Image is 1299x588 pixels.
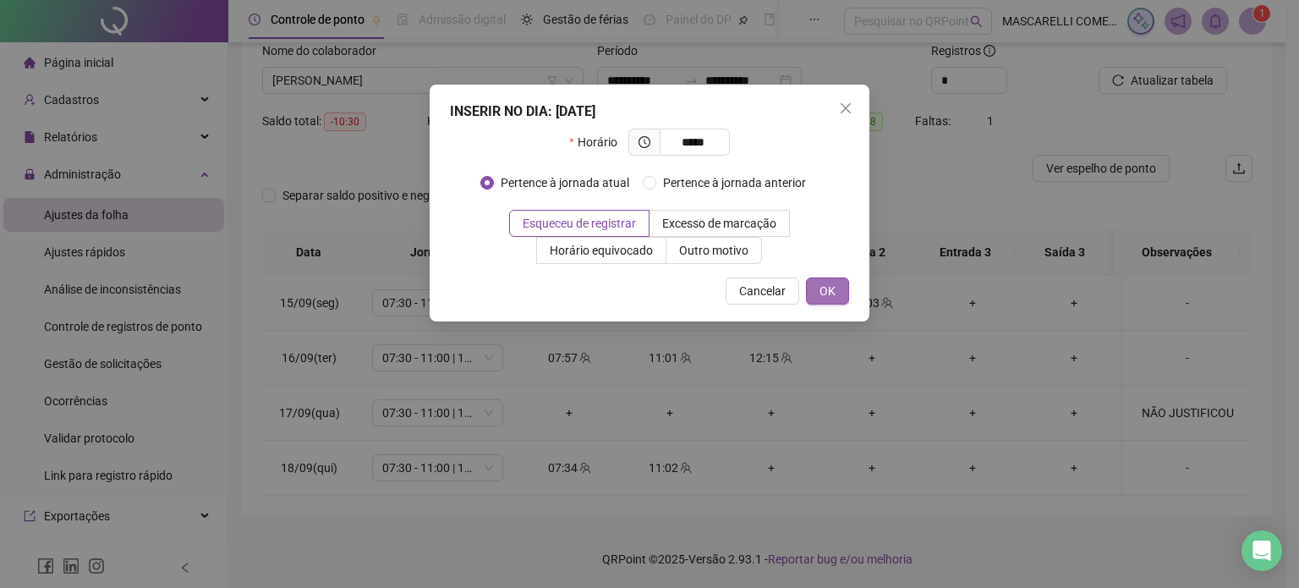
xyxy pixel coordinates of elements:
[1241,530,1282,571] div: Open Intercom Messenger
[679,244,748,257] span: Outro motivo
[832,95,859,122] button: Close
[806,278,849,305] button: OK
[494,173,636,192] span: Pertence à jornada atual
[726,278,799,305] button: Cancelar
[739,282,786,300] span: Cancelar
[450,102,849,122] div: INSERIR NO DIA : [DATE]
[662,217,776,230] span: Excesso de marcação
[639,136,650,148] span: clock-circle
[523,217,636,230] span: Esqueceu de registrar
[550,244,653,257] span: Horário equivocado
[656,173,813,192] span: Pertence à jornada anterior
[839,102,852,115] span: close
[569,129,628,156] label: Horário
[819,282,836,300] span: OK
